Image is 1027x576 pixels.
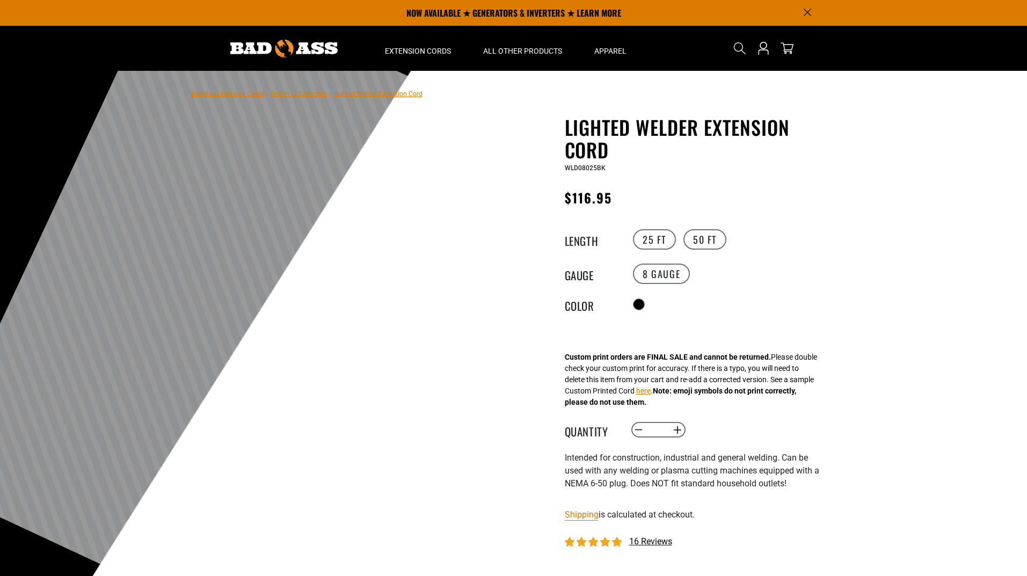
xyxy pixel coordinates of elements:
[334,90,423,98] span: Lighted Welder Extension Cord
[565,232,618,246] legend: Length
[565,267,618,281] legend: Gauge
[369,26,467,71] summary: Extension Cords
[565,116,828,161] h1: Lighted Welder Extension Cord
[629,536,672,546] span: 16 reviews
[565,188,613,207] span: $116.95
[483,46,562,56] span: All Other Products
[565,164,606,172] span: WLD08025BK
[330,90,332,98] span: ›
[266,90,268,98] span: ›
[565,537,624,548] span: 5.00 stars
[192,90,264,98] a: Bad Ass Extension Cords
[731,40,748,57] summary: Search
[565,509,599,520] a: Shipping
[565,507,828,522] div: is calculated at checkout.
[594,46,627,56] span: Apparel
[636,385,651,397] button: here
[385,46,451,56] span: Extension Cords
[565,297,618,311] legend: Color
[633,229,676,250] label: 25 FT
[565,453,819,488] span: Intended for construction, industrial and general welding. Can be used with any welding or plasma...
[578,26,643,71] summary: Apparel
[565,423,618,437] label: Quantity
[683,229,726,250] label: 50 FT
[565,353,771,361] strong: Custom print orders are FINAL SALE and cannot be returned.
[565,352,817,408] div: Please double check your custom print for accuracy. If there is a typo, you will need to delete t...
[467,26,578,71] summary: All Other Products
[633,264,690,284] label: 8 Gauge
[230,40,338,57] img: Bad Ass Extension Cords
[271,90,327,98] a: Return to Collection
[565,387,796,406] strong: Note: emoji symbols do not print correctly, please do not use them.
[192,87,423,100] nav: breadcrumbs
